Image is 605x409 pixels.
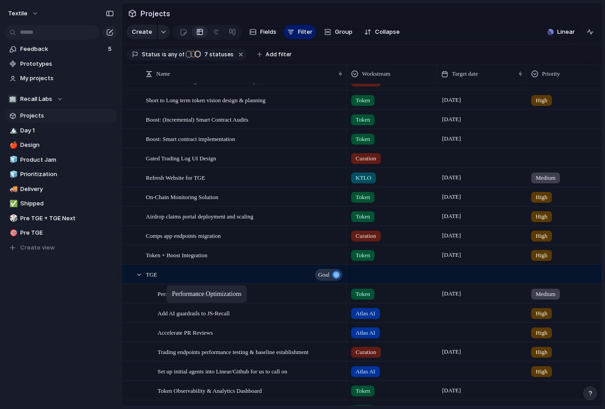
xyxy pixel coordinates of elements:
[356,135,370,144] span: Token
[318,268,330,281] span: goal
[356,115,370,124] span: Token
[356,386,370,395] span: Token
[146,114,248,124] span: Boost: (Incremental) Smart Contract Audits
[356,96,370,105] span: Token
[132,27,152,36] span: Create
[440,95,463,105] span: [DATE]
[536,348,547,357] span: High
[8,170,17,179] button: 🧊
[452,69,478,78] span: Target date
[356,251,370,260] span: Token
[8,199,17,208] button: ✅
[172,291,241,298] div: Performance optimizations
[440,211,463,222] span: [DATE]
[320,25,357,39] button: Group
[260,27,276,36] span: Fields
[298,27,312,36] span: Filter
[9,213,16,223] div: 🎲
[9,184,16,194] div: 🚚
[20,126,114,135] span: Day 1
[8,185,17,194] button: 🚚
[185,50,235,59] button: 7 statuses
[9,228,16,238] div: 🎯
[536,309,547,318] span: High
[146,133,235,144] span: Boost: Smart contract implementation
[266,50,292,59] span: Add filter
[440,250,463,260] span: [DATE]
[335,27,352,36] span: Group
[440,385,463,396] span: [DATE]
[536,328,547,337] span: High
[8,126,17,135] button: 🏔️
[536,232,547,241] span: High
[356,309,375,318] span: Atlas AI
[162,50,167,59] span: is
[146,250,208,260] span: Token + Boost Integration
[440,191,463,202] span: [DATE]
[440,172,463,183] span: [DATE]
[20,155,114,164] span: Product Jam
[5,168,117,181] a: 🧊Prioritization
[536,251,547,260] span: High
[8,228,17,237] button: 🎯
[20,199,114,208] span: Shipped
[8,9,27,18] span: Textile
[5,109,117,123] a: Projects
[202,51,209,58] span: 7
[5,212,117,225] div: 🎲Pre TGE + TGE Next
[5,138,117,152] a: 🍎Design
[440,114,463,125] span: [DATE]
[356,193,370,202] span: Token
[146,269,157,279] span: TGE
[146,172,205,182] span: Refresh Website for TGE
[4,6,43,21] button: Textile
[9,155,16,165] div: 🧊
[536,96,547,105] span: High
[536,212,547,221] span: High
[146,191,218,202] span: On-Chain Monitoring Solution
[8,155,17,164] button: 🧊
[5,57,117,71] a: Prototypes
[356,212,370,221] span: Token
[252,48,297,61] button: Add filter
[9,199,16,209] div: ✅
[356,367,375,376] span: Atlas AI
[5,72,117,85] a: My projects
[356,232,376,241] span: Curation
[5,226,117,240] a: 🎯Pre TGE
[5,153,117,167] a: 🧊Product Jam
[356,348,376,357] span: Curation
[9,140,16,150] div: 🍎
[536,193,547,202] span: High
[20,74,114,83] span: My projects
[246,25,280,39] button: Fields
[315,269,343,281] button: goal
[20,228,114,237] span: Pre TGE
[139,5,172,22] span: Projects
[20,45,105,54] span: Feedback
[20,170,114,179] span: Prioritization
[362,69,390,78] span: Workstream
[146,230,221,241] span: Comps app endpoints migration
[375,27,400,36] span: Collapse
[20,59,114,68] span: Prototypes
[146,95,266,105] span: Short to Long term token vision design & planning
[158,308,230,318] span: Add AI guardrails to JS-Recall
[5,241,117,254] button: Create view
[356,154,376,163] span: Curation
[5,197,117,210] a: ✅Shipped
[356,328,375,337] span: Atlas AI
[146,211,253,221] span: Airdrop claims portal deployment and scaling
[9,125,16,136] div: 🏔️
[8,95,17,104] div: 🏢
[5,182,117,196] div: 🚚Delivery
[20,214,114,223] span: Pre TGE + TGE Next
[356,290,370,299] span: Token
[440,346,463,357] span: [DATE]
[536,290,555,299] span: Medium
[542,69,560,78] span: Priority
